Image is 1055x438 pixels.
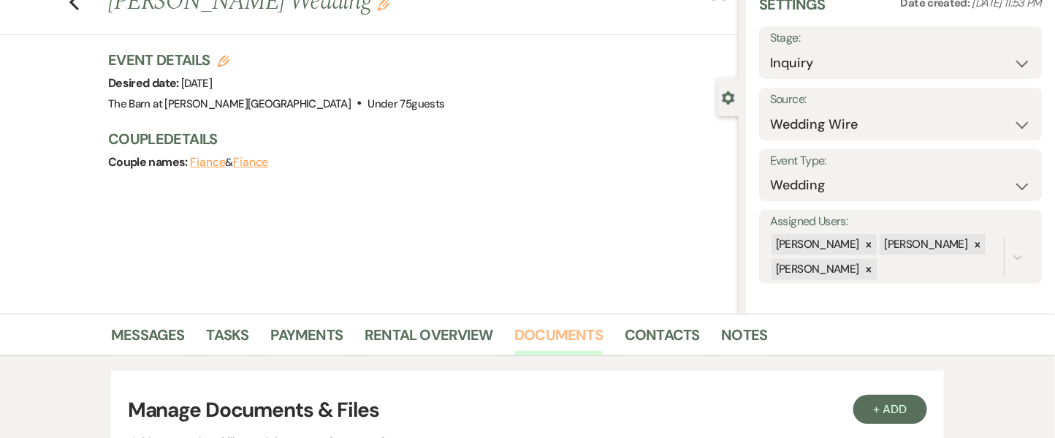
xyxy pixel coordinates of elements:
label: Source: [770,89,1031,110]
span: Couple names: [108,154,190,170]
h3: Event Details [108,50,445,70]
h3: Couple Details [108,129,724,149]
div: [PERSON_NAME] [772,259,861,280]
a: Contacts [625,323,700,355]
span: & [190,155,268,170]
span: Desired date: [108,75,181,91]
label: Event Type: [770,151,1031,172]
label: Stage: [770,28,1031,49]
a: Documents [514,323,603,355]
button: + Add [853,395,928,424]
div: [PERSON_NAME] [772,234,861,255]
span: Under 75 guests [368,97,445,111]
label: Assigned Users: [770,211,1031,233]
div: [PERSON_NAME] [880,234,970,255]
a: Messages [111,323,185,355]
a: Notes [722,323,768,355]
span: The Barn at [PERSON_NAME][GEOGRAPHIC_DATA] [108,97,351,111]
button: Fiance [233,156,269,168]
a: Rental Overview [365,323,492,355]
a: Payments [271,323,343,355]
a: Tasks [207,323,249,355]
span: [DATE] [181,76,212,91]
h3: Manage Documents & Files [128,395,927,426]
button: Close lead details [722,90,735,104]
button: Fiance [190,156,226,168]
